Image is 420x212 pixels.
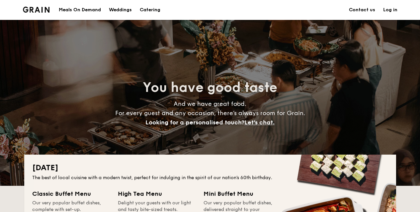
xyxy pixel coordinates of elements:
[145,119,244,126] span: Looking for a personalised touch?
[115,100,305,126] span: And we have great food. For every guest and any occasion, there’s always room for Grain.
[23,7,50,13] img: Grain
[32,163,388,173] h2: [DATE]
[143,80,277,96] span: You have good taste
[23,7,50,13] a: Logotype
[32,189,110,198] div: Classic Buffet Menu
[118,189,196,198] div: High Tea Menu
[204,189,281,198] div: Mini Buffet Menu
[244,119,275,126] span: Let's chat.
[32,175,388,181] div: The best of local cuisine with a modern twist, perfect for indulging in the spirit of our nation’...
